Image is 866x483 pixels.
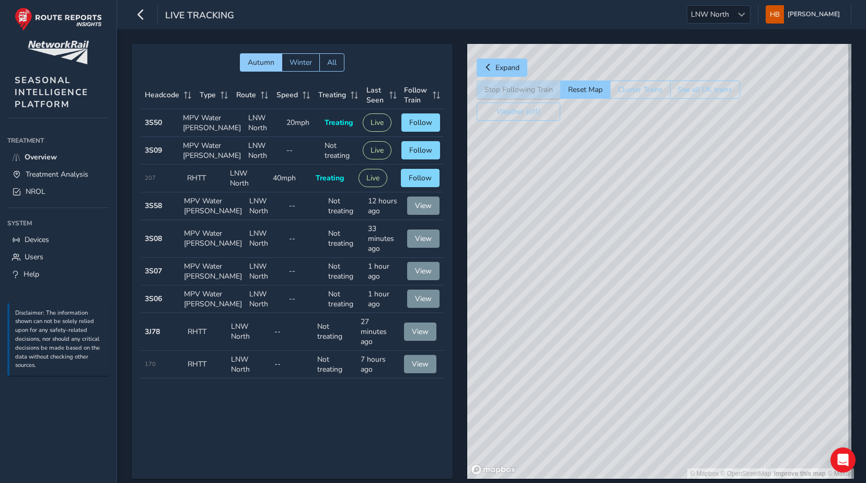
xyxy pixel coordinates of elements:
span: Expand [495,63,519,73]
td: RHTT [184,351,227,378]
td: RHTT [183,165,226,192]
span: LNW North [687,6,733,23]
td: LNW North [246,258,285,285]
button: Live [363,113,391,132]
span: View [415,201,432,211]
td: 40mph [269,165,312,192]
img: rr logo [15,7,102,31]
a: NROL [7,183,109,200]
button: Follow [401,141,440,159]
td: LNW North [246,285,285,313]
span: Follow [409,173,432,183]
span: View [412,359,429,369]
td: MPV Water [PERSON_NAME] [179,137,245,165]
td: MPV Water [PERSON_NAME] [180,285,246,313]
button: View [407,229,440,248]
span: Treating [318,90,346,100]
td: 20mph [283,109,321,137]
button: See all UK trains [670,80,740,99]
span: Winter [290,57,312,67]
span: [PERSON_NAME] [788,5,840,24]
a: Help [7,266,109,283]
span: View [415,266,432,276]
td: 1 hour ago [364,258,404,285]
button: All [319,53,344,72]
span: All [327,57,337,67]
td: -- [285,285,325,313]
td: MPV Water [PERSON_NAME] [180,220,246,258]
strong: 3S50 [145,118,162,128]
button: Cluster Trains [610,80,670,99]
button: View [404,355,436,373]
span: Live Tracking [165,9,234,24]
span: NROL [26,187,45,197]
td: -- [271,351,314,378]
span: 207 [145,174,156,182]
a: Treatment Analysis [7,166,109,183]
td: MPV Water [PERSON_NAME] [180,192,246,220]
button: Winter [282,53,319,72]
td: MPV Water [PERSON_NAME] [179,109,245,137]
td: LNW North [246,220,285,258]
button: Follow [401,169,440,187]
td: Not treating [314,313,357,351]
td: 12 hours ago [364,192,404,220]
span: Headcode [145,90,179,100]
span: Route [236,90,256,100]
td: LNW North [246,192,285,220]
td: -- [285,220,325,258]
span: Follow [409,118,432,128]
button: Live [363,141,391,159]
button: Reset Map [560,80,610,99]
span: Type [200,90,216,100]
td: -- [271,313,314,351]
td: -- [285,258,325,285]
strong: 3S08 [145,234,162,244]
td: LNW North [227,351,271,378]
button: Expand [477,59,527,77]
span: Follow [409,145,432,155]
span: Follow Train [404,85,429,105]
td: Not treating [314,351,357,378]
strong: 3S06 [145,294,162,304]
span: View [415,294,432,304]
a: Users [7,248,109,266]
span: Help [24,269,39,279]
span: Last Seen [366,85,386,105]
td: LNW North [245,109,283,137]
button: Live [359,169,387,187]
span: View [412,327,429,337]
td: RHTT [184,313,227,351]
button: View [407,262,440,280]
span: Speed [276,90,298,100]
strong: 3S07 [145,266,162,276]
span: 170 [145,360,156,368]
strong: 3S09 [145,145,162,155]
button: View [407,197,440,215]
img: diamond-layout [766,5,784,24]
td: LNW North [245,137,283,165]
button: View [407,290,440,308]
td: 1 hour ago [364,285,404,313]
td: Not treating [321,137,359,165]
span: SEASONAL INTELLIGENCE PLATFORM [15,74,88,110]
strong: 3J78 [145,327,160,337]
a: Overview [7,148,109,166]
button: [PERSON_NAME] [766,5,844,24]
div: Treatment [7,133,109,148]
button: Follow [401,113,440,132]
span: Treating [316,173,344,183]
div: Open Intercom Messenger [830,447,856,473]
a: Devices [7,231,109,248]
td: Not treating [325,220,364,258]
strong: 3S58 [145,201,162,211]
span: Autumn [248,57,274,67]
td: 27 minutes ago [357,313,400,351]
div: System [7,215,109,231]
td: LNW North [227,313,271,351]
td: -- [285,192,325,220]
span: Devices [25,235,49,245]
td: LNW North [226,165,269,192]
td: -- [283,137,321,165]
img: customer logo [28,41,89,64]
